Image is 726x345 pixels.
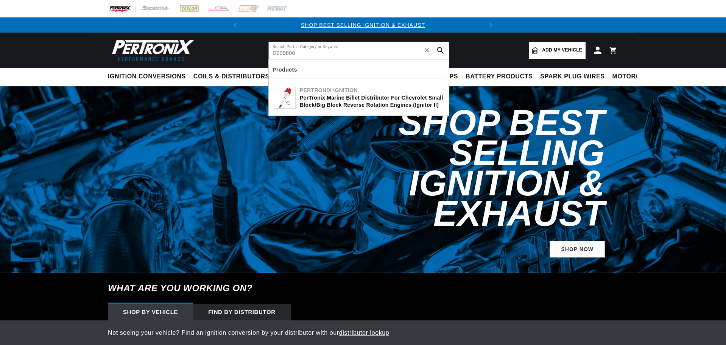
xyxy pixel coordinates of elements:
h6: What are you working on? [89,273,637,303]
summary: Motorcycle [609,68,661,86]
div: Shop by vehicle [108,304,193,320]
a: Add my vehicle [529,42,586,59]
img: PerTronix Marine Billet Distributor for Chevrolet Small Block/Big Block Reverse Rotation Engines ... [274,87,295,108]
span: Add my vehicle [542,47,582,54]
h2: Shop Best Selling Ignition & Exhaust [281,108,605,229]
div: Announcement [243,21,483,29]
a: SHOP NOW [550,241,605,258]
span: Motorcycle [612,73,657,81]
p: Not seeing your vehicle? Find an ignition conversion by your distributor with our [108,328,618,338]
summary: Coils & Distributors [190,68,273,86]
div: Pertronix Ignition [300,87,444,94]
slideshow-component: Translation missing: en.sections.announcements.announcement_bar [89,17,637,33]
button: search button [432,42,449,59]
div: Find by Distributor [193,304,291,320]
span: Battery Products [466,73,533,81]
a: distributor lookup [339,329,389,336]
summary: Spark Plug Wires [536,68,608,86]
span: Coils & Distributors [193,73,270,81]
input: Search Part #, Category or Keyword [269,42,449,59]
img: Pertronix [108,37,195,63]
button: Translation missing: en.sections.announcements.next_announcement [483,17,499,33]
a: SHOP BEST SELLING IGNITION & EXHAUST [301,22,425,28]
div: PerTronix Marine Billet Distributor for Chevrolet Small Block/Big Block Reverse Rotation Engines ... [300,94,444,109]
b: Products [273,67,297,73]
summary: Battery Products [462,68,536,86]
div: 1 of 2 [243,21,483,29]
span: Spark Plug Wires [540,73,604,81]
span: Ignition Conversions [108,73,186,81]
summary: Ignition Conversions [108,68,190,86]
button: Translation missing: en.sections.announcements.previous_announcement [227,17,243,33]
